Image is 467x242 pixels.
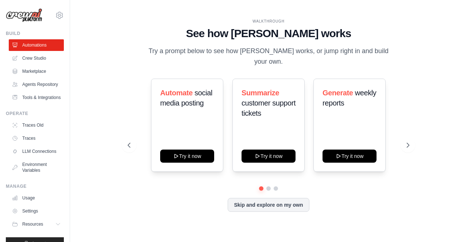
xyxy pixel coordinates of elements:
[6,8,42,23] img: Logo
[128,27,409,40] h1: See how [PERSON_NAME] works
[160,89,193,97] span: Automate
[242,89,279,97] span: Summarize
[9,146,64,157] a: LLM Connections
[9,79,64,90] a: Agents Repository
[242,99,296,117] span: customer support tickets
[242,150,296,163] button: Try it now
[9,92,64,103] a: Tools & Integrations
[228,198,309,212] button: Skip and explore on my own
[22,221,43,227] span: Resources
[323,89,353,97] span: Generate
[9,66,64,77] a: Marketplace
[9,119,64,131] a: Traces Old
[9,205,64,217] a: Settings
[6,31,64,36] div: Build
[9,132,64,144] a: Traces
[323,150,377,163] button: Try it now
[9,192,64,204] a: Usage
[9,218,64,230] button: Resources
[160,150,214,163] button: Try it now
[6,183,64,189] div: Manage
[146,46,391,67] p: Try a prompt below to see how [PERSON_NAME] works, or jump right in and build your own.
[9,39,64,51] a: Automations
[9,159,64,176] a: Environment Variables
[9,52,64,64] a: Crew Studio
[128,19,409,24] div: WALKTHROUGH
[6,111,64,116] div: Operate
